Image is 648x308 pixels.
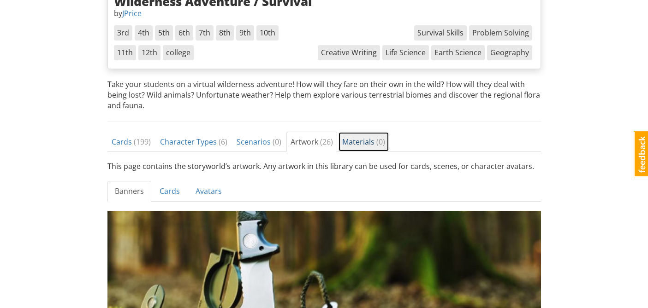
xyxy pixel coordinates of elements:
[273,137,281,147] span: ( 0 )
[256,25,279,41] span: 10th
[236,25,254,41] span: 9th
[376,137,385,147] span: ( 0 )
[414,25,467,41] span: Survival Skills
[114,45,136,60] span: 11th
[114,25,132,41] span: 3rd
[138,45,161,60] span: 12th
[431,45,485,60] span: Earth Science
[318,45,380,60] span: Creative Writing
[342,137,385,147] span: Materials
[469,25,532,41] span: Problem Solving
[160,137,227,147] span: Character Types
[196,25,214,41] span: 7th
[382,45,429,60] span: Life Science
[487,45,532,60] span: Geography
[188,181,229,202] a: Avatars
[112,137,151,147] span: Cards
[291,137,333,147] span: Artwork
[163,45,194,60] span: college
[152,181,187,202] a: Cards
[114,8,535,19] p: by
[219,137,227,147] span: ( 6 )
[320,137,333,147] span: ( 26 )
[135,25,153,41] span: 4th
[107,161,541,172] p: This page contains the storyworld’s artwork. Any artwork in this library can be used for cards, s...
[107,79,541,111] p: Take your students on a virtual wilderness adventure! How will they fare on their own in the wild...
[216,25,234,41] span: 8th
[122,8,142,18] a: JPrice
[237,137,281,147] span: Scenarios
[134,137,151,147] span: ( 199 )
[175,25,193,41] span: 6th
[155,25,173,41] span: 5th
[107,181,151,202] a: Banners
